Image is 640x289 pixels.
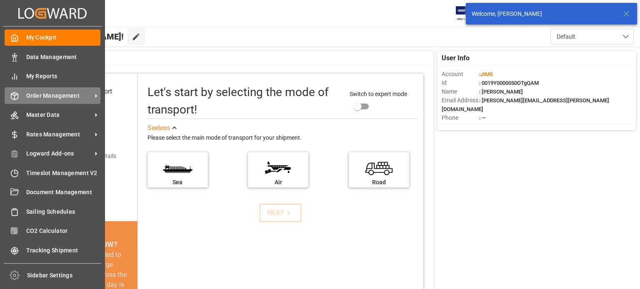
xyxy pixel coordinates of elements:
span: : — [479,115,486,121]
div: Let's start by selecting the mode of transport! [147,84,342,119]
span: Name [442,87,479,96]
span: Tracking Shipment [26,246,101,255]
span: Default [557,32,575,41]
button: NEXT [260,204,301,222]
div: See less [147,123,170,133]
div: Sea [152,178,204,187]
span: : [PERSON_NAME] [479,89,523,95]
span: Hello [PERSON_NAME]! [34,29,124,44]
span: Data Management [26,53,101,62]
a: My Reports [5,68,100,84]
a: My Cockpit [5,30,100,46]
span: Phone [442,114,479,122]
span: Timeslot Management V2 [26,169,101,178]
span: Master Data [26,111,92,119]
span: JIMS [480,71,493,77]
button: open menu [550,29,634,44]
div: Welcome, [PERSON_NAME] [472,10,615,18]
a: Tracking Shipment [5,242,100,258]
span: My Cockpit [26,33,101,42]
span: My Reports [26,72,101,81]
span: CO2 Calculator [26,227,101,235]
div: Please select the main mode of transport for your shipment. [147,133,417,143]
span: Id [442,79,479,87]
a: Timeslot Management V2 [5,165,100,181]
span: : [PERSON_NAME][EMAIL_ADDRESS][PERSON_NAME][DOMAIN_NAME] [442,97,609,112]
a: Document Management [5,184,100,200]
a: Data Management [5,49,100,65]
span: : [479,71,493,77]
span: Email Address [442,96,479,105]
a: Sailing Schedules [5,203,100,220]
span: : Shipper [479,124,500,130]
span: Account [442,70,479,79]
span: Rates Management [26,130,92,139]
img: Exertis%20JAM%20-%20Email%20Logo.jpg_1722504956.jpg [456,6,485,21]
span: : 0019Y0000050OTgQAM [479,80,539,86]
span: Switch to expert mode [350,91,407,97]
span: Sidebar Settings [27,271,102,280]
div: Air [252,178,304,187]
span: User Info [442,53,470,63]
span: Sailing Schedules [26,207,101,216]
div: NEXT [267,208,293,218]
a: CO2 Calculator [5,223,100,239]
span: Document Management [26,188,101,197]
div: Road [353,178,405,187]
span: Logward Add-ons [26,149,92,158]
div: Add shipping details [64,152,116,161]
span: Account Type [442,122,479,131]
span: Order Management [26,91,92,100]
